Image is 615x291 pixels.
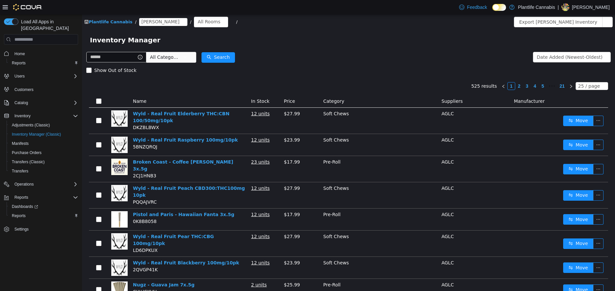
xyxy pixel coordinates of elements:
[359,97,372,102] span: AGLC
[12,204,38,209] span: Dashboards
[68,39,98,46] span: All Categories
[239,142,357,168] td: Pre-Roll
[9,167,78,175] span: Transfers
[12,72,78,80] span: Users
[496,68,518,75] div: 25 / page
[455,38,520,48] div: Date Added (Newest-Oldest)
[417,68,425,76] li: Previous Page
[2,5,7,10] i: icon: shop
[425,68,433,76] li: 1
[449,68,457,76] li: 4
[359,171,372,176] span: AGLC
[12,168,28,174] span: Transfers
[51,130,75,135] span: 5BNZQRQJ
[359,268,372,273] span: AGLC
[7,148,81,157] button: Purchase Orders
[7,121,81,130] button: Adjustments (Classic)
[239,168,357,194] td: Soft Chews
[51,171,163,183] a: Wyld - Real Fruit Peach CBD300:THC100mg 10pk
[59,4,97,11] span: Wainwright
[12,99,78,107] span: Catalog
[51,275,75,280] span: CJAHCKVU
[14,100,28,105] span: Catalog
[511,176,521,186] button: icon: ellipsis
[9,59,28,67] a: Reports
[12,159,45,165] span: Transfers (Classic)
[51,246,157,251] a: Wyld - Real Fruit Blackberry 100mg/10pk
[9,130,78,138] span: Inventory Manager (Classic)
[419,70,423,74] i: icon: left
[481,224,511,235] button: icon: swapMove
[202,171,218,176] span: $27.99
[169,84,187,89] span: In Stock
[202,219,218,225] span: $27.99
[51,253,76,258] span: 2QVGP41K
[12,112,33,120] button: Inventory
[511,248,521,258] button: icon: ellipsis
[12,112,78,120] span: Inventory
[457,68,465,76] li: 5
[12,225,78,233] span: Settings
[169,219,188,225] u: 12 units
[29,144,46,161] img: Broken Coast - Coffee Creamer 3x.5g hero shot
[485,68,493,76] li: Next Page
[12,193,31,201] button: Reports
[487,70,491,74] i: icon: right
[9,203,41,211] a: Dashboards
[433,68,441,76] li: 2
[9,212,78,220] span: Reports
[9,149,44,157] a: Purchase Orders
[441,68,449,75] a: 3
[51,185,75,190] span: PQQAJVRC
[12,180,78,188] span: Operations
[7,58,81,68] button: Reports
[432,84,463,89] span: Manufacturer
[239,120,357,142] td: Soft Chews
[521,41,525,45] i: icon: down
[12,72,27,80] button: Users
[481,200,511,210] button: icon: swapMove
[51,219,132,232] a: Wyld - Real Fruit Pear THC:CBG 100mg/10pk
[9,167,31,175] a: Transfers
[359,197,372,203] span: AGLC
[154,5,155,10] span: /
[12,60,26,66] span: Reports
[457,68,464,75] a: 5
[359,84,381,89] span: Suppliers
[138,6,142,10] i: icon: close-circle
[56,40,60,45] i: icon: info-circle
[511,200,521,210] button: icon: ellipsis
[7,139,81,148] button: Manifests
[7,167,81,176] button: Transfers
[29,197,46,213] img: Pistol and Paris - Hawaiian Fanta 3x.5g hero shot
[169,97,188,102] u: 12 units
[7,157,81,167] button: Transfers (Classic)
[239,194,357,216] td: Pre-Roll
[51,159,74,164] span: 2CJ1HNB3
[169,246,188,251] u: 12 units
[51,123,156,128] a: Wyld - Real Fruit Raspberry 100mg/10pk
[520,2,531,13] button: icon: ellipsis
[51,204,74,210] span: 0K8B8058
[116,2,138,12] div: All Rooms
[7,211,81,220] button: Reports
[13,4,42,11] img: Cova
[29,170,46,187] img: Wyld - Real Fruit Peach CBD300:THC100mg 10pk hero shot
[7,202,81,211] a: Dashboards
[572,3,610,11] p: [PERSON_NAME]
[9,158,78,166] span: Transfers (Classic)
[481,248,511,258] button: icon: swapMove
[9,203,78,211] span: Dashboards
[14,113,31,119] span: Inventory
[1,193,81,202] button: Reports
[465,68,475,76] span: •••
[9,149,78,157] span: Purchase Orders
[12,193,78,201] span: Reports
[481,270,511,280] button: icon: swapMove
[9,121,78,129] span: Adjustments (Classic)
[434,68,441,75] a: 2
[511,224,521,235] button: icon: ellipsis
[511,125,521,136] button: icon: ellipsis
[8,20,82,31] span: Inventory Manager
[14,74,25,79] span: Users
